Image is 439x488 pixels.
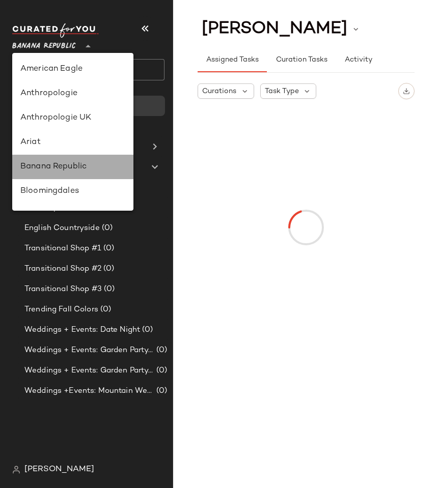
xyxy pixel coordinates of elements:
span: Curations [202,86,236,97]
span: Trending Fall Colors [24,304,98,315]
span: Transitional Shop #1 [24,243,101,254]
span: English Countryside [24,222,100,234]
span: Assigned Tasks [206,56,259,64]
span: Transitional Shop #3 [24,283,102,295]
span: Task Type [265,86,299,97]
span: (0) [140,324,153,336]
div: Candidates: Revolve Clone [20,210,125,222]
span: Weddings + Events: Date Night [24,324,140,336]
span: [PERSON_NAME] [24,464,94,476]
span: Banana Republic [12,35,76,53]
div: Bloomingdales [20,185,125,197]
span: (0) [154,365,167,377]
div: undefined-list [12,53,133,211]
span: (0) [101,243,114,254]
span: [PERSON_NAME] [202,19,347,39]
div: Anthropologie [20,88,125,100]
img: cfy_white_logo.C9jOOHJF.svg [12,23,99,38]
img: svg%3e [12,466,20,474]
span: (0) [100,222,113,234]
div: American Eagle [20,63,125,75]
span: Weddings +Events: Mountain Wedding [24,385,154,397]
span: Curation Tasks [275,56,327,64]
div: Anthropologie UK [20,112,125,124]
div: Banana Republic [20,161,125,173]
span: (0) [101,263,114,275]
span: Weddings + Events: Garden Party #2 [24,365,154,377]
span: Activity [344,56,372,64]
img: svg%3e [403,88,410,95]
span: (0) [154,345,167,356]
span: (0) [154,385,167,397]
span: (0) [102,283,115,295]
span: (0) [98,304,111,315]
div: Ariat [20,136,125,149]
span: Weddings + Events: Garden Party #1 [24,345,154,356]
span: Transitional Shop #2 [24,263,101,275]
